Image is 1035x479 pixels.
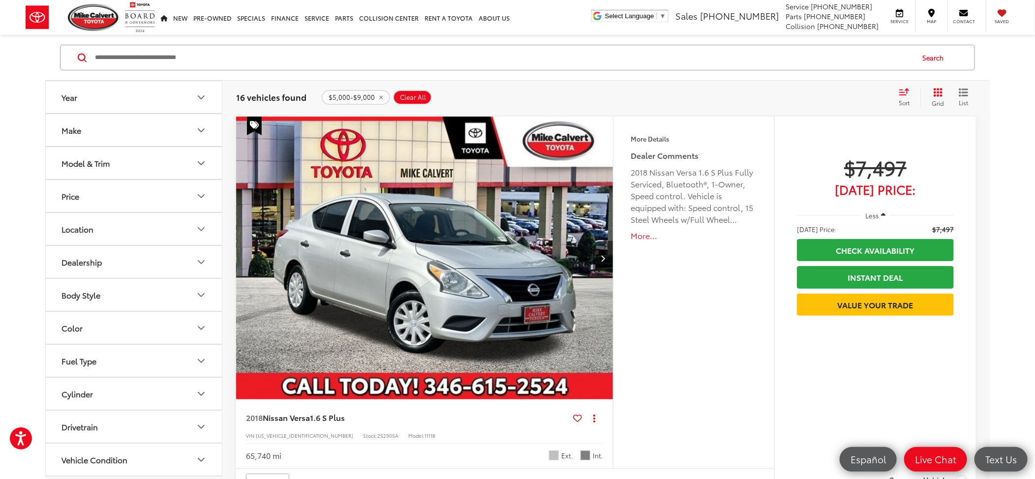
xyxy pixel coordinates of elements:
[797,294,954,316] a: Value Your Trade
[195,421,207,433] div: Drivetrain
[910,453,961,465] span: Live Chat
[393,90,432,105] button: Clear All
[61,158,110,168] div: Model & Trim
[61,389,93,398] div: Cylinder
[974,447,1028,472] a: Text Us
[631,166,757,225] div: 2018 Nissan Versa 1.6 S Plus Fully Serviced, Bluetooth®, 1-Owner, Speed control. Vehicle is equip...
[195,190,207,202] div: Price
[817,21,879,31] span: [PHONE_NUMBER]
[959,98,969,107] span: List
[46,147,223,179] button: Model & TrimModel & Trim
[246,412,263,423] span: 2018
[786,21,815,31] span: Collision
[904,447,967,472] a: Live Chat
[951,88,976,107] button: List View
[61,323,83,332] div: Color
[46,444,223,476] button: Vehicle ConditionVehicle Condition
[46,81,223,113] button: YearYear
[310,412,345,423] span: 1.6 S Plus
[61,224,93,234] div: Location
[797,155,954,180] span: $7,497
[322,90,390,105] button: remove 5000-9000
[236,91,306,103] span: 16 vehicles found
[631,230,757,241] button: More...
[991,18,1013,25] span: Saved
[861,207,890,224] button: Less
[797,184,954,194] span: [DATE] Price:
[561,451,573,460] span: Ext.
[46,411,223,443] button: DrivetrainDrivetrain
[797,224,836,234] span: [DATE] Price:
[425,432,435,439] span: 11118
[811,1,872,11] span: [PHONE_NUMBER]
[846,453,891,465] span: Español
[61,257,102,267] div: Dealership
[246,412,569,423] a: 2018Nissan Versa1.6 S Plus
[921,18,943,25] span: Map
[953,18,975,25] span: Contact
[195,256,207,268] div: Dealership
[61,422,98,431] div: Drivetrain
[68,4,120,31] img: Mike Calvert Toyota
[46,345,223,377] button: Fuel TypeFuel Type
[61,290,100,299] div: Body Style
[46,246,223,278] button: DealershipDealership
[195,388,207,400] div: Cylinder
[899,98,910,107] span: Sort
[263,412,310,423] span: Nissan Versa
[675,9,698,22] span: Sales
[236,117,614,400] img: 2018 Nissan Versa 1.6 S Plus
[61,191,79,201] div: Price
[605,12,654,20] span: Select Language
[586,409,603,426] button: Actions
[61,356,96,365] div: Fuel Type
[236,117,614,399] div: 2018 Nissan Versa 1.6 S Plus 0
[236,117,614,399] a: 2018 Nissan Versa 1.6 S Plus2018 Nissan Versa 1.6 S Plus2018 Nissan Versa 1.6 S Plus2018 Nissan V...
[580,450,590,460] span: Charcoal
[932,224,954,234] span: $7,497
[593,414,595,422] span: dropdown dots
[247,117,262,135] span: Special
[932,99,944,107] span: Grid
[46,378,223,410] button: CylinderCylinder
[913,45,958,70] button: Search
[46,180,223,212] button: PricePrice
[61,125,81,135] div: Make
[786,1,809,11] span: Service
[363,432,377,439] span: Stock:
[888,18,911,25] span: Service
[593,451,603,460] span: Int.
[920,88,951,107] button: Grid View
[400,93,426,101] span: Clear All
[195,157,207,169] div: Model & Trim
[631,135,757,142] h4: More Details
[700,9,779,22] span: [PHONE_NUMBER]
[256,432,353,439] span: [US_VEHICLE_IDENTIFICATION_NUMBER]
[797,266,954,288] a: Instant Deal
[195,454,207,466] div: Vehicle Condition
[377,432,398,439] span: 252905A
[329,93,375,101] span: $5,000-$9,000
[195,322,207,334] div: Color
[46,114,223,146] button: MakeMake
[797,239,954,261] a: Check Availability
[894,88,920,107] button: Select sort value
[840,447,897,472] a: Español
[605,12,666,20] a: Select Language​
[195,91,207,103] div: Year
[980,453,1022,465] span: Text Us
[631,150,757,161] h5: Dealer Comments
[804,11,865,21] span: [PHONE_NUMBER]
[61,455,127,464] div: Vehicle Condition
[660,12,666,20] span: ▼
[786,11,802,21] span: Parts
[46,213,223,245] button: LocationLocation
[46,312,223,344] button: ColorColor
[195,289,207,301] div: Body Style
[94,46,913,69] input: Search by Make, Model, or Keyword
[46,279,223,311] button: Body StyleBody Style
[408,432,425,439] span: Model:
[195,124,207,136] div: Make
[246,450,281,461] div: 65,740 mi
